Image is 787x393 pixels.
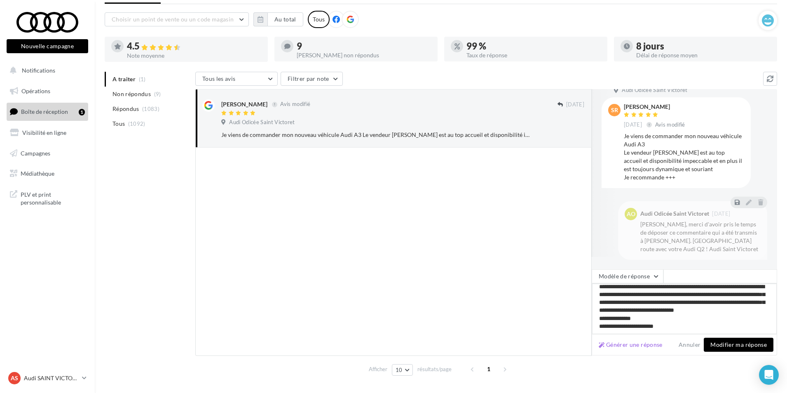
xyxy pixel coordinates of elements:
span: Tous [112,120,125,128]
span: [DATE] [712,211,730,217]
a: Campagnes [5,145,90,162]
button: Modèle de réponse [592,269,663,283]
button: Choisir un point de vente ou un code magasin [105,12,249,26]
span: résultats/page [417,365,452,373]
div: 4.5 [127,42,261,51]
span: AO [627,210,635,218]
span: Choisir un point de vente ou un code magasin [112,16,234,23]
button: Générer une réponse [595,340,666,350]
div: [PERSON_NAME] [221,100,267,108]
button: Au total [267,12,303,26]
button: Au total [253,12,303,26]
div: Je viens de commander mon nouveau véhicule Audi A3 Le vendeur [PERSON_NAME] est au top accueil et... [624,132,744,181]
span: Notifications [22,67,55,74]
div: Taux de réponse [466,52,601,58]
a: PLV et print personnalisable [5,186,90,210]
button: Tous les avis [195,72,278,86]
span: Tous les avis [202,75,236,82]
button: 10 [392,364,413,376]
span: Médiathèque [21,170,54,177]
button: Annuler [675,340,704,350]
div: Je viens de commander mon nouveau véhicule Audi A3 Le vendeur [PERSON_NAME] est au top accueil et... [221,131,531,139]
span: [DATE] [624,121,642,129]
div: Note moyenne [127,53,261,59]
span: (1092) [128,120,145,127]
div: 9 [297,42,431,51]
a: Opérations [5,82,90,100]
span: Afficher [369,365,387,373]
span: 1 [482,362,495,376]
button: Notifications [5,62,87,79]
span: (9) [154,91,161,97]
div: Délai de réponse moyen [636,52,771,58]
button: Modifier ma réponse [704,338,773,352]
span: Boîte de réception [21,108,68,115]
div: Audi Odicée Saint Victoret [640,211,709,217]
span: [DATE] [566,101,584,108]
a: Visibilité en ligne [5,124,90,141]
span: Campagnes [21,149,50,156]
a: Boîte de réception1 [5,103,90,120]
span: 10 [396,367,403,373]
span: Opérations [21,87,50,94]
span: Avis modifié [655,121,685,128]
span: Audi Odicée Saint Victoret [229,119,295,126]
a: AS Audi SAINT VICTORET [7,370,88,386]
div: 1 [79,109,85,115]
span: AS [11,374,18,382]
span: Audi Odicée Saint Victoret [622,87,687,94]
span: Répondus [112,105,139,113]
span: SR [611,106,618,114]
div: [PERSON_NAME], merci d'avoir pris le temps de déposer ce commentaire qui a été transmis à [PERSON... [640,220,761,253]
div: [PERSON_NAME] non répondus [297,52,431,58]
div: Tous [308,11,330,28]
span: PLV et print personnalisable [21,189,85,207]
span: Visibilité en ligne [22,129,66,136]
div: Open Intercom Messenger [759,365,779,385]
button: Nouvelle campagne [7,39,88,53]
span: Avis modifié [280,101,310,108]
button: Filtrer par note [281,72,343,86]
p: Audi SAINT VICTORET [24,374,79,382]
span: (1083) [142,106,159,112]
div: 99 % [466,42,601,51]
a: Médiathèque [5,165,90,182]
div: 8 jours [636,42,771,51]
div: [PERSON_NAME] [624,104,687,110]
span: Non répondus [112,90,151,98]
